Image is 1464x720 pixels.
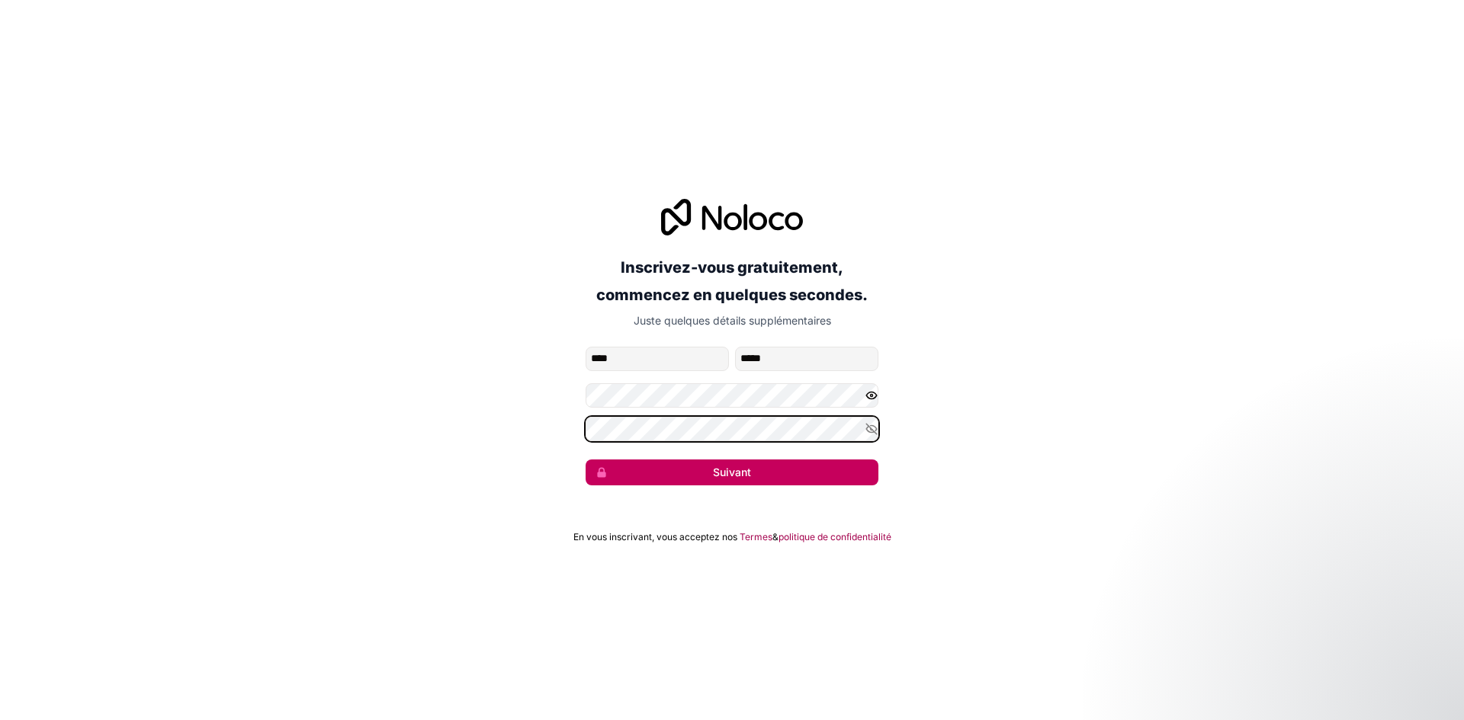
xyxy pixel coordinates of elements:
[740,531,772,542] font: Termes
[586,459,878,485] button: Suivant
[586,417,878,441] input: Confirmez le mot de passe
[779,531,891,543] a: politique de confidentialité
[740,531,772,543] a: Termes
[772,531,779,542] font: &
[735,347,878,371] input: nom de famille
[779,531,891,542] font: politique de confidentialité
[586,383,878,408] input: Mot de passe
[586,347,729,371] input: prénom
[596,258,868,304] font: Inscrivez-vous gratuitement, commencez en quelques secondes.
[573,531,737,542] font: En vous inscrivant, vous acceptez nos
[634,314,831,327] font: Juste quelques détails supplémentaires
[1159,606,1464,712] iframe: Message de notifications d'interphone
[713,466,751,478] font: Suivant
